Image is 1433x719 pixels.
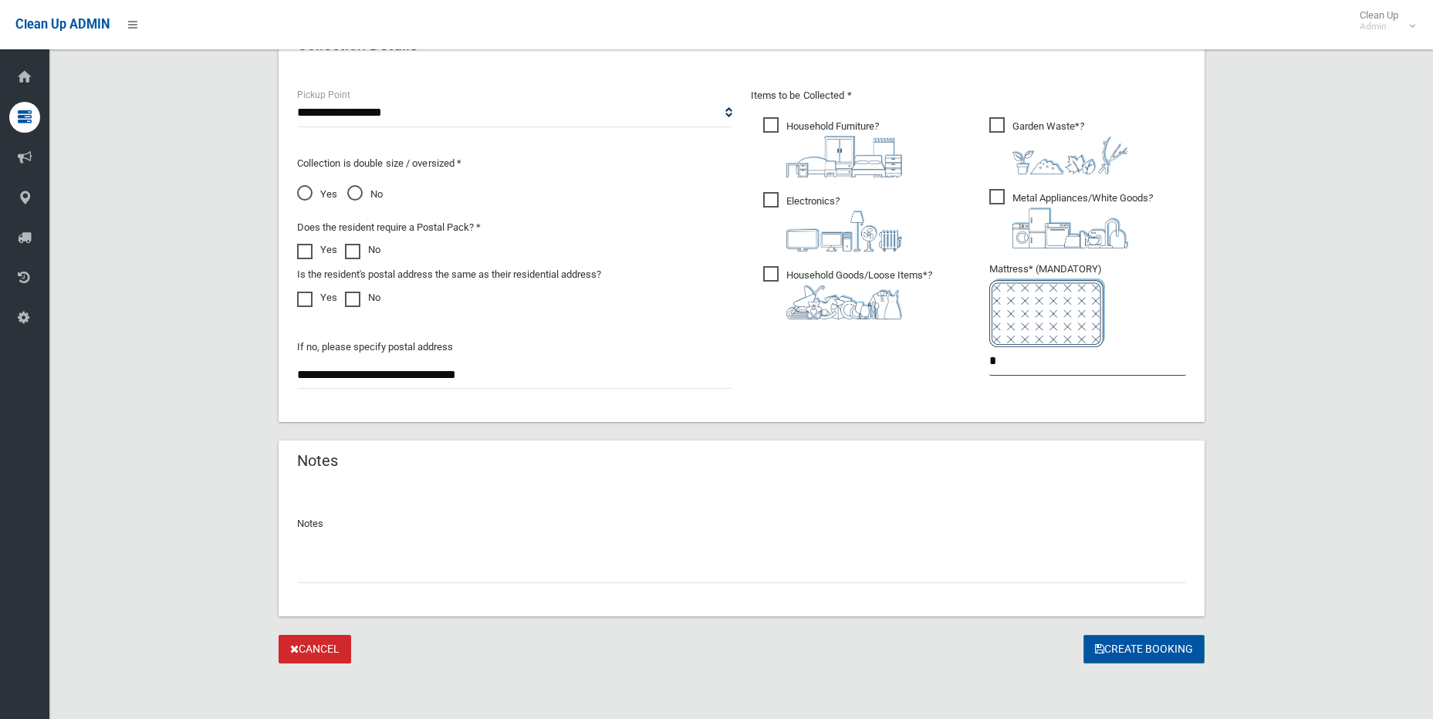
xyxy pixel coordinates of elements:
[751,86,1186,105] p: Items to be Collected *
[279,635,351,663] a: Cancel
[786,120,902,177] i: ?
[763,192,902,251] span: Electronics
[1012,120,1128,174] i: ?
[297,515,1186,533] p: Notes
[297,218,481,237] label: Does the resident require a Postal Pack? *
[1012,192,1153,248] i: ?
[786,136,902,177] img: aa9efdbe659d29b613fca23ba79d85cb.png
[1083,635,1205,663] button: Create Booking
[297,289,337,307] label: Yes
[297,185,337,204] span: Yes
[347,185,383,204] span: No
[345,289,380,307] label: No
[989,189,1153,248] span: Metal Appliances/White Goods
[345,241,380,259] label: No
[1012,136,1128,174] img: 4fd8a5c772b2c999c83690221e5242e0.png
[989,278,1105,347] img: e7408bece873d2c1783593a074e5cb2f.png
[763,117,902,177] span: Household Furniture
[989,117,1128,174] span: Garden Waste*
[297,241,337,259] label: Yes
[786,269,932,319] i: ?
[786,195,902,251] i: ?
[786,211,902,251] img: 394712a680b73dbc3d2a6a3a7ffe5a07.png
[1360,21,1398,32] small: Admin
[297,154,732,173] p: Collection is double size / oversized *
[297,265,601,284] label: Is the resident's postal address the same as their residential address?
[297,338,453,356] label: If no, please specify postal address
[989,263,1186,347] span: Mattress* (MANDATORY)
[1012,208,1128,248] img: 36c1b0289cb1767239cdd3de9e694f19.png
[786,285,902,319] img: b13cc3517677393f34c0a387616ef184.png
[279,446,357,476] header: Notes
[15,17,110,32] span: Clean Up ADMIN
[1352,9,1414,32] span: Clean Up
[763,266,932,319] span: Household Goods/Loose Items*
